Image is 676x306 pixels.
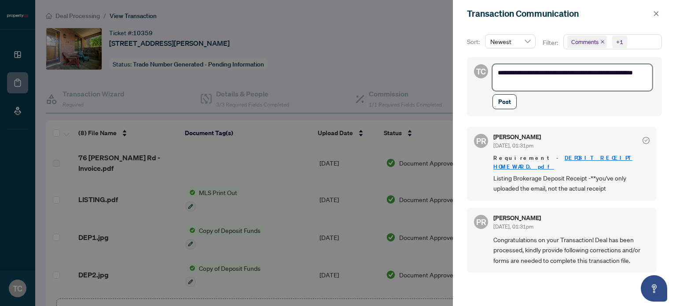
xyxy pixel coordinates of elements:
[616,37,623,46] div: +1
[600,40,605,44] span: close
[493,134,541,140] h5: [PERSON_NAME]
[476,216,486,228] span: PR
[653,11,659,17] span: close
[641,275,667,302] button: Open asap
[498,95,511,109] span: Post
[476,135,486,147] span: PR
[476,65,486,77] span: TC
[467,7,650,20] div: Transaction Communication
[493,173,650,194] span: Listing Brokerage Deposit Receipt -**you've only uploaded the email, not the actual receipt
[543,38,559,48] p: Filter:
[467,37,481,47] p: Sort:
[493,215,541,221] h5: [PERSON_NAME]
[571,37,599,46] span: Comments
[493,142,533,149] span: [DATE], 01:31pm
[493,235,650,265] span: Congratulations on your Transaction! Deal has been processed, kindly provide following correction...
[492,94,517,109] button: Post
[490,35,530,48] span: Newest
[643,137,650,144] span: check-circle
[493,154,650,171] span: Requirement -
[567,36,607,48] span: Comments
[493,223,533,230] span: [DATE], 01:31pm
